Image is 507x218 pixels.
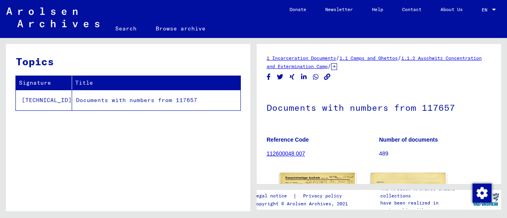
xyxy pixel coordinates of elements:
[471,190,501,209] img: yv_logo.png
[323,72,332,82] button: Copy link
[253,192,351,200] div: |
[267,55,336,61] a: 1 Incarceration Documents
[253,200,351,207] p: Copyright © Arolsen Archives, 2021
[336,54,339,61] span: /
[106,19,146,38] a: Search
[300,72,308,82] button: Share on LinkedIn
[16,54,240,69] h3: Topics
[288,72,296,82] button: Share on Xing
[267,150,305,157] a: 112600048 007
[297,192,351,200] a: Privacy policy
[72,90,240,110] td: Documents with numbers from 117657
[339,55,398,61] a: 1.1 Camps and Ghettos
[267,89,491,124] h1: Documents with numbers from 117657
[265,72,273,82] button: Share on Facebook
[380,199,471,214] p: have been realized in partnership with
[276,72,284,82] button: Share on Twitter
[146,19,215,38] a: Browse archive
[398,54,401,61] span: /
[6,8,99,27] img: Arolsen_neg.svg
[473,184,492,203] img: Change consent
[312,72,320,82] button: Share on WhatsApp
[72,76,240,90] th: Title
[267,136,309,143] b: Reference Code
[379,136,438,143] b: Number of documents
[16,76,72,90] th: Signature
[253,192,293,200] a: Legal notice
[380,185,471,199] p: The Arolsen Archives online collections
[16,90,72,110] td: [TECHNICAL_ID]
[482,7,490,13] span: EN
[379,150,491,158] p: 489
[328,63,331,70] span: /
